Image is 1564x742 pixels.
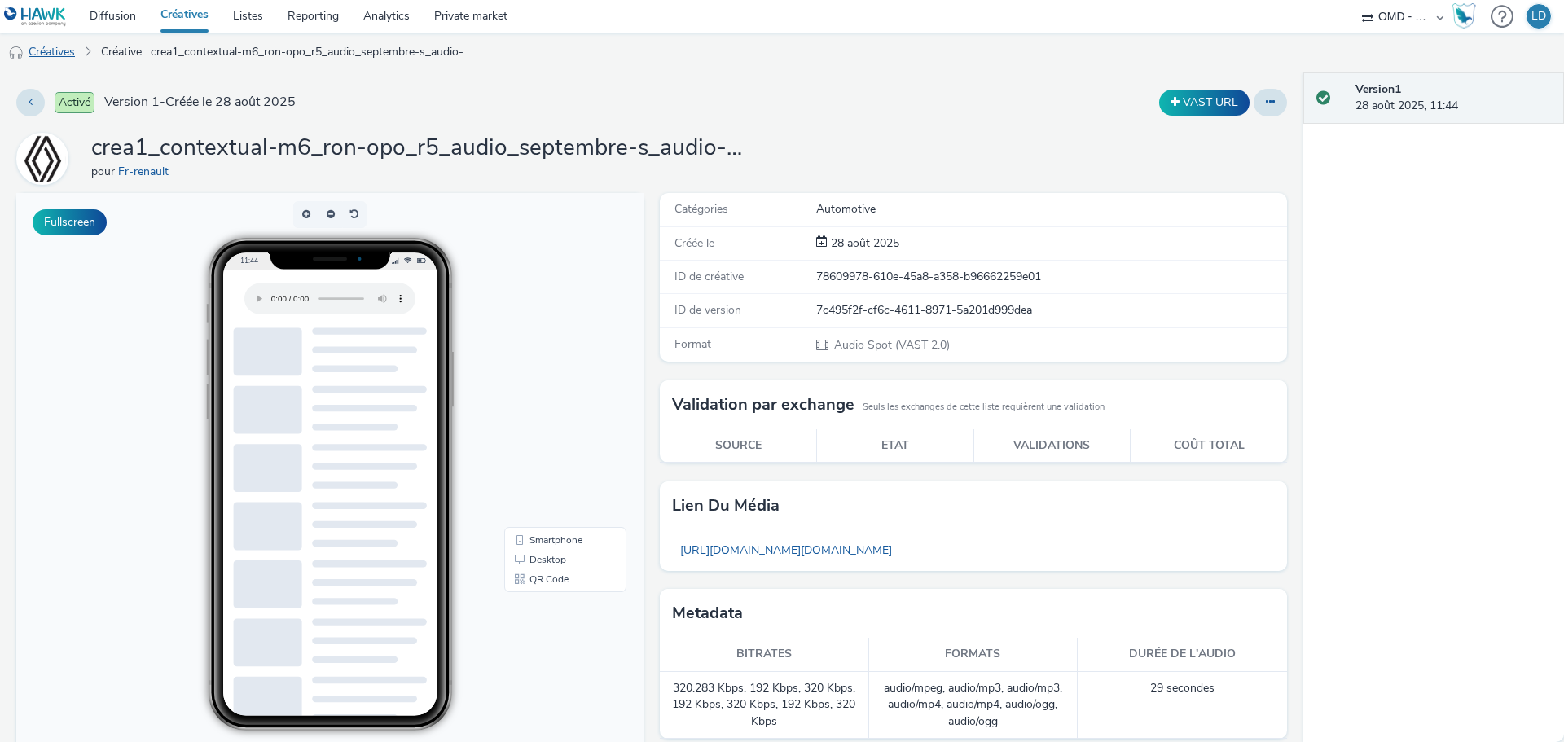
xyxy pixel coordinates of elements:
[491,337,607,357] li: Smartphone
[1155,90,1254,116] div: Dupliquer la créative en un VAST URL
[660,672,869,739] td: 320.283 Kbps, 192 Kbps, 320 Kbps, 192 Kbps, 320 Kbps, 192 Kbps, 320 Kbps
[19,127,66,191] img: Fr-renault
[4,7,67,27] img: undefined Logo
[1078,638,1287,671] th: Durée de l'audio
[104,93,296,112] span: Version 1 - Créée le 28 août 2025
[828,235,899,252] div: Création 28 août 2025, 11:44
[674,302,741,318] span: ID de version
[833,337,950,353] span: Audio Spot (VAST 2.0)
[817,429,974,463] th: Etat
[1355,81,1401,97] strong: Version 1
[224,63,242,72] span: 11:44
[674,336,711,352] span: Format
[513,342,566,352] span: Smartphone
[1159,90,1250,116] button: VAST URL
[863,401,1105,414] small: Seuls les exchanges de cette liste requièrent une validation
[491,376,607,396] li: QR Code
[118,164,175,179] a: Fr-renault
[672,393,854,417] h3: Validation par exchange
[1131,429,1288,463] th: Coût total
[16,151,75,166] a: Fr-renault
[674,201,728,217] span: Catégories
[674,235,714,251] span: Créée le
[869,672,1079,739] td: audio/mpeg, audio/mp3, audio/mp3, audio/mp4, audio/mp4, audio/ogg, audio/ogg
[672,534,900,566] a: [URL][DOMAIN_NAME][DOMAIN_NAME]
[1452,3,1483,29] a: Hawk Academy
[1355,81,1551,115] div: 28 août 2025, 11:44
[672,494,780,518] h3: Lien du média
[660,429,817,463] th: Source
[91,164,118,179] span: pour
[93,33,484,72] a: Créative : crea1_contextual-m6_ron-opo_r5_audio_septembre-s_audio-pcc-nd-na-cpm-30_noskip
[491,357,607,376] li: Desktop
[828,235,899,251] span: 28 août 2025
[816,201,1285,217] div: Automotive
[1531,4,1546,29] div: LD
[660,638,869,671] th: Bitrates
[513,362,550,371] span: Desktop
[674,269,744,284] span: ID de créative
[55,92,94,113] span: Activé
[869,638,1079,671] th: Formats
[513,381,552,391] span: QR Code
[973,429,1131,463] th: Validations
[91,133,743,164] h1: crea1_contextual-m6_ron-opo_r5_audio_septembre-s_audio-pcc-nd-na-cpm-30_noskip
[8,45,24,61] img: audio
[672,601,743,626] h3: Metadata
[33,209,107,235] button: Fullscreen
[1452,3,1476,29] img: Hawk Academy
[816,269,1285,285] div: 78609978-610e-45a8-a358-b96662259e01
[1078,672,1287,739] td: 29 secondes
[816,302,1285,318] div: 7c495f2f-cf6c-4611-8971-5a201d999dea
